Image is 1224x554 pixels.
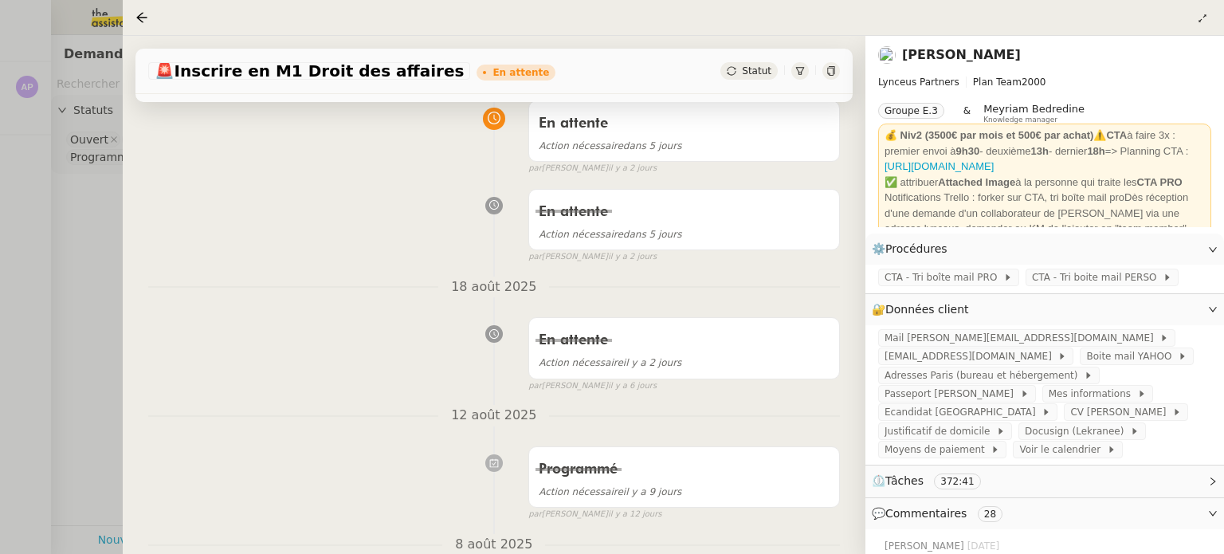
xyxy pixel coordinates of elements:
[528,508,542,521] span: par
[956,145,980,157] strong: 9h30
[872,474,994,487] span: ⏲️
[885,128,1205,175] div: ⚠️ à faire 3x : premier envoi à - deuxième - dernier => Planning CTA :
[872,507,1009,520] span: 💬
[885,160,994,172] a: [URL][DOMAIN_NAME]
[885,330,1159,346] span: Mail [PERSON_NAME][EMAIL_ADDRESS][DOMAIN_NAME]
[1070,404,1172,420] span: CV [PERSON_NAME]
[885,269,1003,285] span: CTA - Tri boîte mail PRO
[973,77,1022,88] span: Plan Team
[1049,386,1137,402] span: Mes informations
[528,508,661,521] small: [PERSON_NAME]
[872,301,975,319] span: 🔐
[885,242,947,255] span: Procédures
[878,46,896,64] img: users%2FTDxDvmCjFdN3QFePFNGdQUcJcQk1%2Favatar%2F0cfb3a67-8790-4592-a9ec-92226c678442
[539,205,608,219] span: En attente
[878,77,959,88] span: Lynceus Partners
[938,176,1015,188] strong: Attached Image
[983,116,1057,124] span: Knowledge manager
[608,162,657,175] span: il y a 2 jours
[865,294,1224,325] div: 🔐Données client
[539,462,618,477] span: Programmé
[885,348,1057,364] span: [EMAIL_ADDRESS][DOMAIN_NAME]
[539,140,623,151] span: Action nécessaire
[438,405,549,426] span: 12 août 2025
[539,486,681,497] span: il y a 9 jours
[539,229,681,240] span: dans 5 jours
[492,68,549,77] div: En attente
[885,442,991,458] span: Moyens de paiement
[963,103,971,124] span: &
[539,116,608,131] span: En attente
[983,103,1085,115] span: Meyriam Bedredine
[865,234,1224,265] div: ⚙️Procédures
[885,303,969,316] span: Données client
[528,250,542,264] span: par
[1019,442,1106,458] span: Voir le calendrier
[742,65,771,77] span: Statut
[539,229,623,240] span: Action nécessaire
[885,423,996,439] span: Justificatif de domicile
[878,103,944,119] nz-tag: Groupe E.3
[967,539,1003,553] span: [DATE]
[902,47,1021,62] a: [PERSON_NAME]
[1106,129,1127,141] strong: CTA
[1031,145,1049,157] strong: 13h
[885,507,967,520] span: Commentaires
[872,240,955,258] span: ⚙️
[1137,176,1183,188] strong: CTA PRO
[885,175,1205,191] div: ✅ attribuer à la personne qui traite les
[1086,348,1178,364] span: Boite mail YAHOO
[539,357,681,368] span: il y a 2 jours
[978,506,1002,522] nz-tag: 28
[865,498,1224,529] div: 💬Commentaires 28
[983,103,1085,124] app-user-label: Knowledge manager
[528,379,657,393] small: [PERSON_NAME]
[539,357,623,368] span: Action nécessaire
[528,162,657,175] small: [PERSON_NAME]
[885,539,967,553] span: [PERSON_NAME]
[539,140,681,151] span: dans 5 jours
[1032,269,1163,285] span: CTA - Tri boite mail PERSO
[539,486,623,497] span: Action nécessaire
[539,333,608,348] span: En attente
[865,466,1224,497] div: ⏲️Tâches 372:41
[608,508,662,521] span: il y a 12 jours
[155,61,175,81] span: 🚨
[885,474,924,487] span: Tâches
[885,367,1084,383] span: Adresses Paris (bureau et hébergement)
[608,379,657,393] span: il y a 6 jours
[528,250,657,264] small: [PERSON_NAME]
[885,386,1020,402] span: Passeport [PERSON_NAME]
[155,63,465,79] span: Inscrire en M1 Droit des affaires
[934,473,980,489] nz-tag: 372:41
[885,404,1042,420] span: Ecandidat [GEOGRAPHIC_DATA]
[1087,145,1104,157] strong: 18h
[608,250,657,264] span: il y a 2 jours
[528,379,542,393] span: par
[1025,423,1130,439] span: Docusign (Lekranee)
[885,129,1093,141] strong: 💰 Niv2 (3500€ par mois et 500€ par achat)
[885,190,1205,237] div: Notifications Trello : forker sur CTA, tri boîte mail proDès réception d'une demande d'un collabo...
[528,162,542,175] span: par
[1022,77,1046,88] span: 2000
[438,277,549,298] span: 18 août 2025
